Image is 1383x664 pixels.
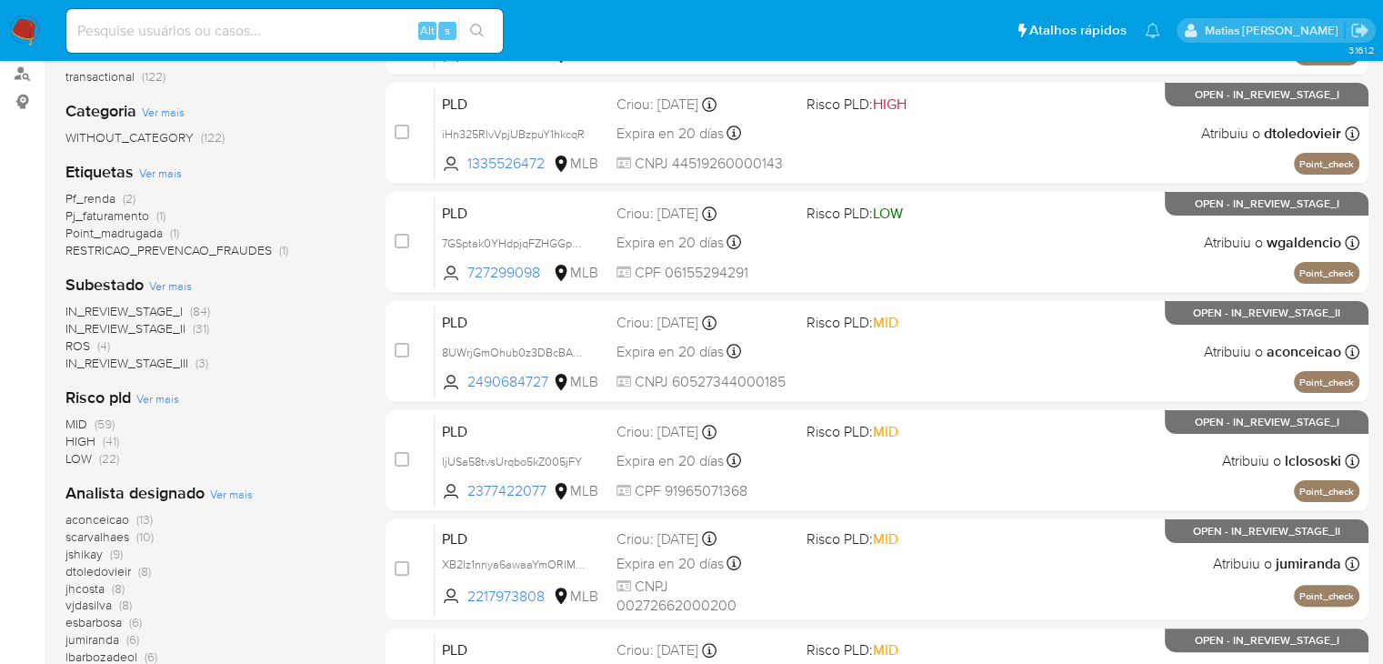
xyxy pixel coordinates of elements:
p: matias.logusso@mercadopago.com.br [1204,22,1344,39]
span: Atalhos rápidos [1029,21,1127,40]
a: Sair [1350,21,1369,40]
input: Pesquise usuários ou casos... [66,19,503,43]
span: s [445,22,450,39]
span: Alt [420,22,435,39]
span: 3.161.2 [1348,43,1374,57]
button: search-icon [458,18,496,44]
a: Notificações [1145,23,1160,38]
